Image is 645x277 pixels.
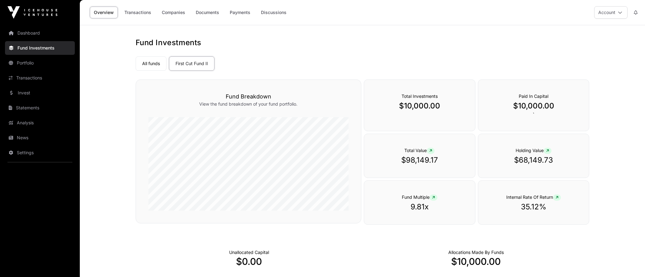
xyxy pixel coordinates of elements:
span: Internal Rate Of Return [506,194,561,200]
img: Icehouse Ventures Logo [7,6,57,19]
p: View the fund breakdown of your fund portfolio. [148,101,349,107]
div: ` [478,79,590,131]
a: Statements [5,101,75,115]
p: $0.00 [136,256,363,267]
h1: Fund Investments [136,38,590,48]
p: Cash not yet allocated [229,249,269,256]
p: $10,000.00 [363,256,590,267]
span: Total Investments [402,93,438,99]
a: Discussions [257,7,291,18]
a: News [5,131,75,145]
a: Payments [226,7,254,18]
p: $68,149.73 [491,155,577,165]
span: Paid In Capital [519,93,548,99]
span: Holding Value [516,148,551,153]
h3: Fund Breakdown [148,92,349,101]
a: Invest [5,86,75,100]
p: $98,149.17 [377,155,463,165]
a: Portfolio [5,56,75,70]
p: $10,000.00 [491,101,577,111]
a: Documents [192,7,223,18]
p: 35.12% [491,202,577,212]
span: Fund Multiple [402,194,437,200]
a: Companies [158,7,189,18]
a: Dashboard [5,26,75,40]
p: 9.81x [377,202,463,212]
a: Settings [5,146,75,160]
a: Fund Investments [5,41,75,55]
p: $10,000.00 [377,101,463,111]
a: Analysis [5,116,75,130]
span: Total Value [404,148,435,153]
a: Transactions [5,71,75,85]
a: Transactions [120,7,155,18]
a: Overview [90,7,118,18]
p: Capital Deployed Into Companies [448,249,504,256]
button: Account [594,6,628,19]
a: All funds [136,56,166,71]
a: First Cut Fund II [169,56,214,71]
